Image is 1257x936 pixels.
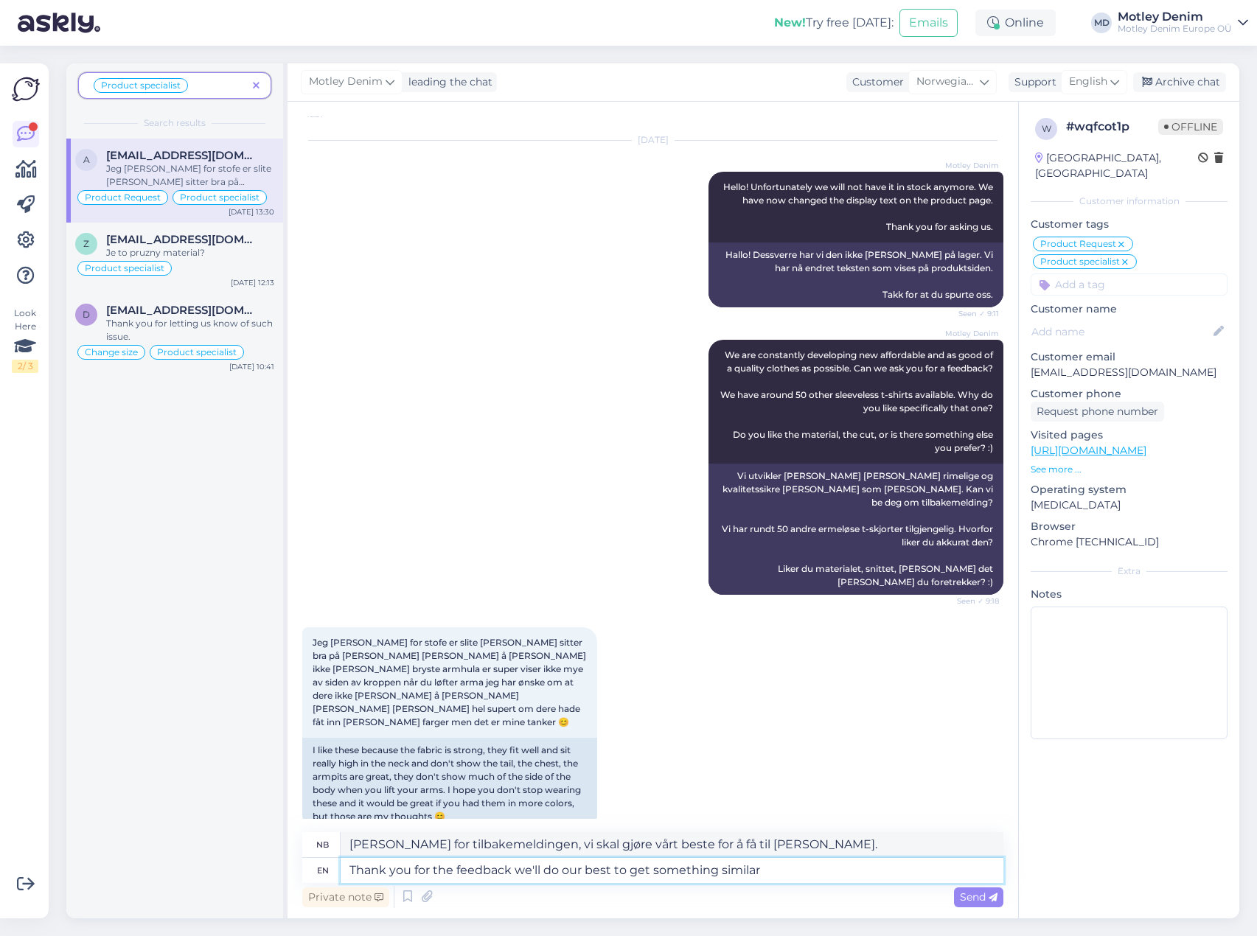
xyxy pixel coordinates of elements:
p: Chrome [TECHNICAL_ID] [1031,534,1228,550]
div: 2 / 3 [12,360,38,373]
div: Try free [DATE]: [774,14,894,32]
div: Private note [302,887,389,907]
div: [DATE] 12:13 [231,277,274,288]
p: Customer email [1031,349,1228,365]
div: Look Here [12,307,38,373]
div: Motley Denim [1118,11,1232,23]
div: Je to pruzny material? [106,246,274,259]
div: Support [1009,74,1056,90]
div: Motley Denim Europe OÜ [1118,23,1232,35]
span: z [83,238,89,249]
div: Archive chat [1133,72,1226,92]
p: Operating system [1031,482,1228,497]
span: Jeg [PERSON_NAME] for stofe er slite [PERSON_NAME] sitter bra på [PERSON_NAME] [PERSON_NAME] å [P... [313,637,588,727]
p: Browser [1031,519,1228,534]
span: Product specialist [85,264,164,273]
span: a [83,154,90,165]
div: Vi utvikler [PERSON_NAME] [PERSON_NAME] rimelige og kvalitetssikre [PERSON_NAME] som [PERSON_NAME... [708,464,1003,595]
span: Motley Denim [944,328,999,339]
p: See more ... [1031,463,1228,476]
span: zetts28@seznam.cz [106,233,260,246]
div: Customer [846,74,904,90]
span: Motley Denim [309,74,383,90]
button: Emails [899,9,958,37]
span: d [83,309,90,320]
span: Hello! Unfortunately we will not have it in stock anymore. We have now changed the display text o... [723,181,995,232]
span: Product specialist [180,193,260,202]
p: [EMAIL_ADDRESS][DOMAIN_NAME] [1031,365,1228,380]
div: nb [316,832,329,857]
span: Offline [1158,119,1223,135]
div: en [317,858,329,883]
span: Product specialist [1040,257,1120,266]
span: danabridaka@inbox.lv [106,304,260,317]
div: [DATE] 10:41 [229,361,274,372]
span: Product specialist [157,348,237,357]
span: Product Request [1040,240,1116,248]
div: Jeg [PERSON_NAME] for stofe er slite [PERSON_NAME] sitter bra på [PERSON_NAME] [PERSON_NAME] å [P... [106,162,274,189]
span: Product specialist [101,81,181,90]
p: Visited pages [1031,427,1228,443]
span: Search results [144,116,206,130]
input: Add a tag [1031,273,1228,296]
div: MD [1091,13,1112,33]
div: # wqfcot1p [1066,118,1158,136]
div: [GEOGRAPHIC_DATA], [GEOGRAPHIC_DATA] [1035,150,1198,181]
div: [DATE] 13:30 [229,206,274,217]
span: We are constantly developing new affordable and as good of a quality clothes as possible. Can we ... [720,349,995,453]
span: Seen ✓ 9:18 [944,596,999,607]
a: [URL][DOMAIN_NAME] [1031,444,1146,457]
div: Thank you for letting us know of such issue. [106,317,274,343]
div: Hallo! Dessverre har vi den ikke [PERSON_NAME] på lager. Vi har nå endret teksten som vises på pr... [708,242,1003,307]
p: Notes [1031,587,1228,602]
div: leading the chat [403,74,492,90]
span: Send [960,890,997,904]
span: English [1069,74,1107,90]
span: andersrobertjohansen@hotmail.com [106,149,260,162]
span: Product Request [85,193,161,202]
span: Norwegian Bokmål [916,74,977,90]
span: Seen ✓ 9:11 [944,308,999,319]
p: Customer tags [1031,217,1228,232]
div: [DATE] [302,133,1003,147]
p: Customer name [1031,301,1228,317]
b: New! [774,15,806,29]
div: Extra [1031,565,1228,578]
div: Online [975,10,1056,36]
textarea: Thank you for the feedback we'll do our best to get something simil [341,858,1003,883]
span: Motley Denim [944,160,999,171]
div: I like these because the fabric is strong, they fit well and sit really high in the neck and don'... [302,738,597,829]
p: Customer phone [1031,386,1228,402]
span: Change size [85,348,138,357]
a: Motley DenimMotley Denim Europe OÜ [1118,11,1248,35]
div: Customer information [1031,195,1228,208]
img: Askly Logo [12,75,40,103]
p: [MEDICAL_DATA] [1031,497,1228,513]
div: Request phone number [1031,402,1164,422]
textarea: [PERSON_NAME] for tilbakemeldingen, vi skal gjøre vårt beste for å få til [PERSON_NAME]. [341,832,1003,857]
span: w [1042,123,1051,134]
input: Add name [1031,324,1211,340]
